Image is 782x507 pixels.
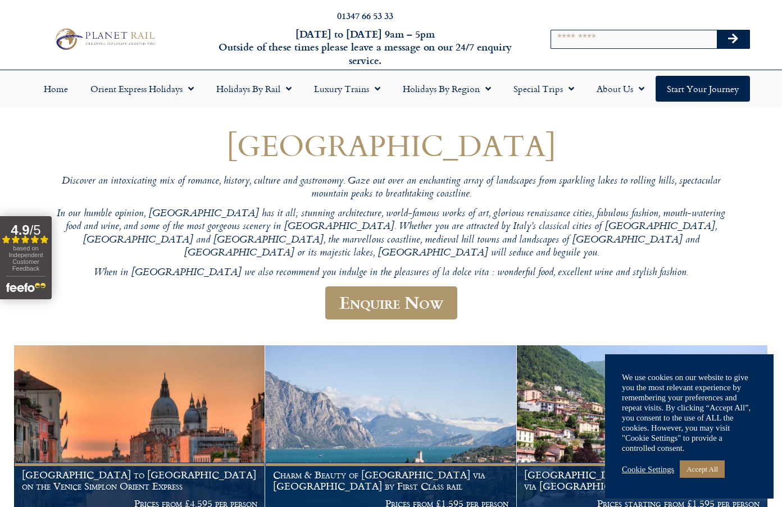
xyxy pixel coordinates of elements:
[656,76,750,102] a: Start your Journey
[680,460,725,478] a: Accept All
[325,286,457,319] a: Enquire Now
[54,175,728,202] p: Discover an intoxicating mix of romance, history, culture and gastronomy. Gaze out over an enchan...
[337,9,393,22] a: 01347 66 53 33
[622,372,757,453] div: We use cookies on our website to give you the most relevant experience by remembering your prefer...
[303,76,392,102] a: Luxury Trains
[717,30,749,48] button: Search
[211,28,519,67] h6: [DATE] to [DATE] 9am – 5pm Outside of these times please leave a message on our 24/7 enquiry serv...
[622,464,674,474] a: Cookie Settings
[54,208,728,260] p: In our humble opinion, [GEOGRAPHIC_DATA] has it all; stunning architecture, world-famous works of...
[54,129,728,162] h1: [GEOGRAPHIC_DATA]
[22,469,257,491] h1: [GEOGRAPHIC_DATA] to [GEOGRAPHIC_DATA] on the Venice Simplon Orient Express
[524,469,760,491] h1: [GEOGRAPHIC_DATA] – Jewel of the Italian Lakes via [GEOGRAPHIC_DATA] by First Class rail
[33,76,79,102] a: Home
[273,469,508,491] h1: Charm & Beauty of [GEOGRAPHIC_DATA] via [GEOGRAPHIC_DATA] by First Class rail
[79,76,205,102] a: Orient Express Holidays
[205,76,303,102] a: Holidays by Rail
[585,76,656,102] a: About Us
[51,26,158,52] img: Planet Rail Train Holidays Logo
[54,267,728,280] p: When in [GEOGRAPHIC_DATA] we also recommend you indulge in the pleasures of la dolce vita : wonde...
[392,76,502,102] a: Holidays by Region
[6,76,776,102] nav: Menu
[502,76,585,102] a: Special Trips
